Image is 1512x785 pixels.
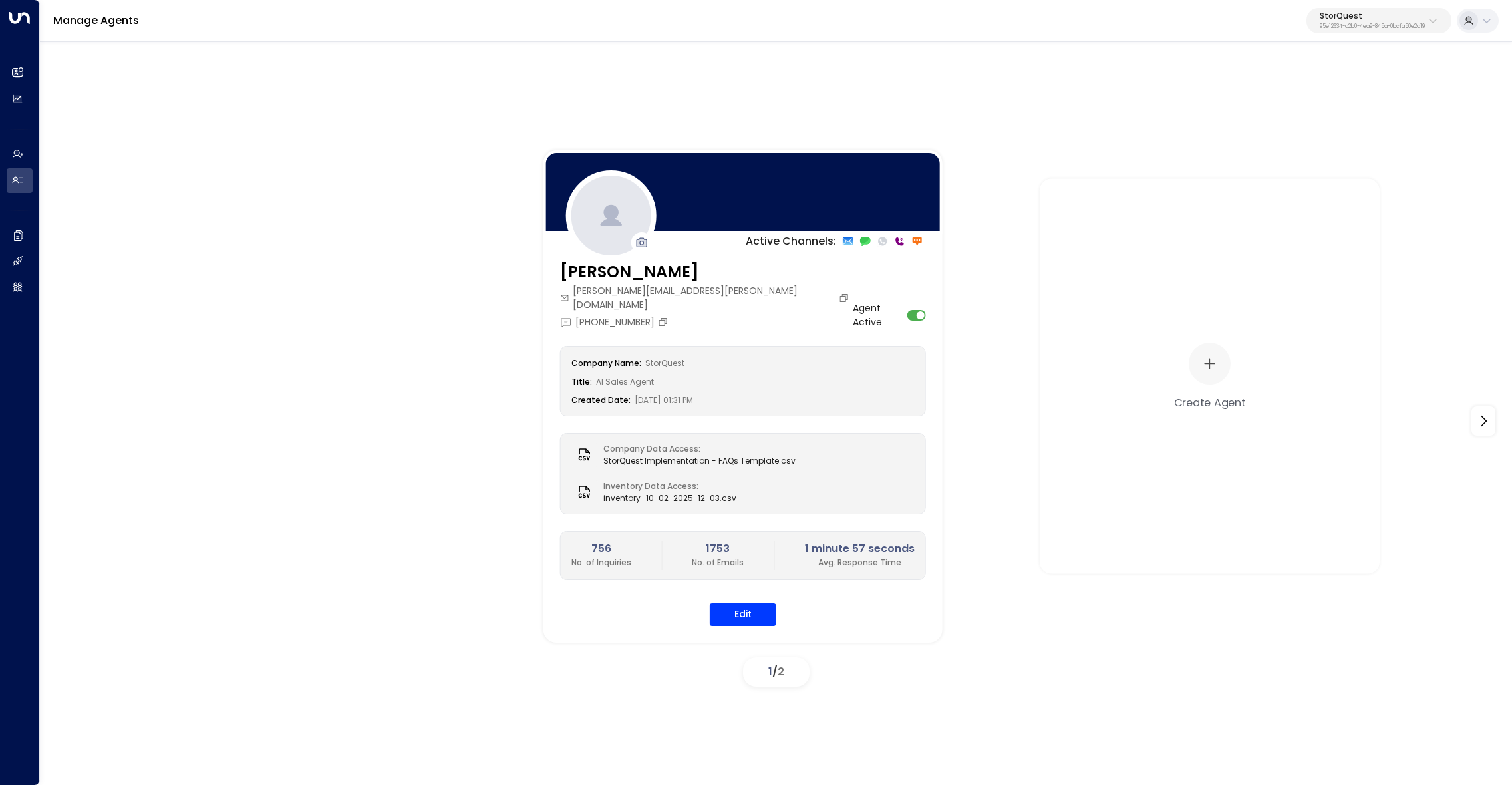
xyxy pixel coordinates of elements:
[571,557,631,569] p: No. of Inquiries
[635,394,693,406] span: [DATE] 01:31 PM
[560,315,672,329] div: [PHONE_NUMBER]
[853,301,903,329] label: Agent Active
[692,541,744,557] h2: 1753
[571,394,631,406] label: Created Date:
[571,357,641,369] label: Company Name:
[571,541,631,557] h2: 756
[839,293,853,303] button: Copy
[603,480,730,492] label: Inventory Data Access:
[658,317,672,327] button: Copy
[603,492,736,504] span: inventory_10-02-2025-12-03.csv
[805,557,915,569] p: Avg. Response Time
[1320,24,1425,29] p: 95e12634-a2b0-4ea9-845a-0bcfa50e2d19
[645,357,684,369] span: StorQuest
[1306,8,1451,33] button: StorQuest95e12634-a2b0-4ea9-845a-0bcfa50e2d19
[571,376,592,387] label: Title:
[596,376,654,387] span: AI Sales Agent
[778,664,784,679] span: 2
[805,541,915,557] h2: 1 minute 57 seconds
[53,13,139,28] a: Manage Agents
[603,443,789,455] label: Company Data Access:
[1320,12,1425,20] p: StorQuest
[692,557,744,569] p: No. of Emails
[746,234,836,249] p: Active Channels:
[560,284,853,312] div: [PERSON_NAME][EMAIL_ADDRESS][PERSON_NAME][DOMAIN_NAME]
[710,603,776,626] button: Edit
[560,260,853,284] h3: [PERSON_NAME]
[768,664,772,679] span: 1
[603,455,796,467] span: StorQuest Implementation - FAQs Template.csv
[1174,394,1246,410] div: Create Agent
[743,657,810,687] div: /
